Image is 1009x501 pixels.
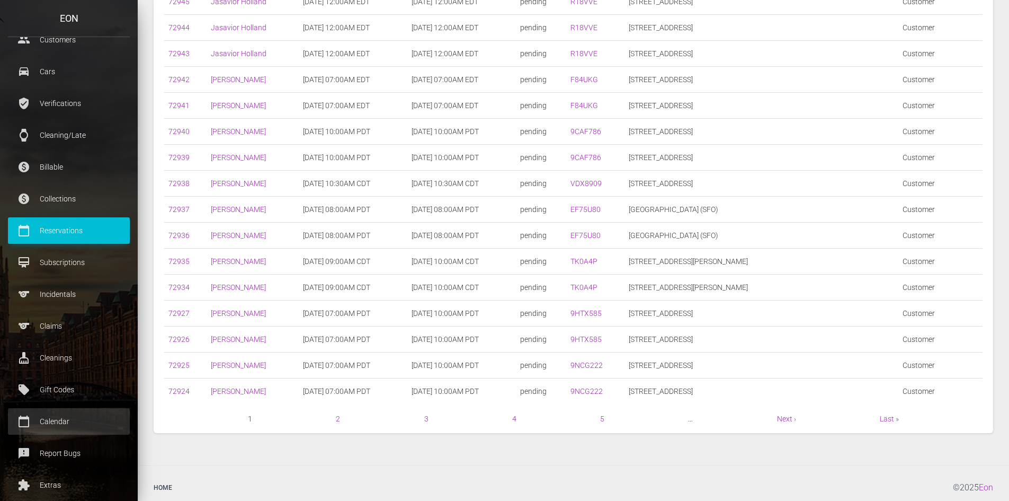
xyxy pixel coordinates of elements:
[624,197,898,223] td: [GEOGRAPHIC_DATA] (SFO)
[516,145,566,171] td: pending
[211,153,266,162] a: [PERSON_NAME]
[211,205,266,214] a: [PERSON_NAME]
[211,179,266,188] a: [PERSON_NAME]
[16,350,122,366] p: Cleanings
[8,122,130,148] a: watch Cleaning/Late
[898,223,983,249] td: Customer
[168,387,190,395] a: 72924
[299,301,407,327] td: [DATE] 07:00AM PDT
[16,286,122,302] p: Incidentals
[168,127,190,136] a: 72940
[407,93,516,119] td: [DATE] 07:00AM EDT
[516,249,566,275] td: pending
[979,482,993,493] a: Eon
[8,408,130,435] a: calendar_today Calendar
[407,41,516,67] td: [DATE] 12:00AM EDT
[880,415,899,423] a: Last »
[516,353,566,379] td: pending
[624,171,898,197] td: [STREET_ADDRESS]
[898,353,983,379] td: Customer
[16,414,122,429] p: Calendar
[516,327,566,353] td: pending
[8,217,130,244] a: calendar_today Reservations
[211,23,266,32] a: Jasavior Holland
[407,119,516,145] td: [DATE] 10:00AM PDT
[168,101,190,110] a: 72941
[16,32,122,48] p: Customers
[516,275,566,301] td: pending
[512,415,516,423] a: 4
[168,257,190,266] a: 72935
[570,335,602,344] a: 9HTX585
[624,15,898,41] td: [STREET_ADDRESS]
[688,412,693,425] span: …
[16,95,122,111] p: Verifications
[624,275,898,301] td: [STREET_ADDRESS][PERSON_NAME]
[424,415,428,423] a: 3
[570,179,602,188] a: VDX8909
[299,119,407,145] td: [DATE] 10:00AM PDT
[336,415,340,423] a: 2
[168,205,190,214] a: 72937
[16,127,122,143] p: Cleaning/Late
[299,145,407,171] td: [DATE] 10:00AM PDT
[16,382,122,398] p: Gift Codes
[516,223,566,249] td: pending
[516,67,566,93] td: pending
[516,93,566,119] td: pending
[16,159,122,175] p: Billable
[8,472,130,498] a: extension Extras
[898,249,983,275] td: Customer
[168,23,190,32] a: 72944
[570,205,601,214] a: EF75U80
[624,67,898,93] td: [STREET_ADDRESS]
[516,15,566,41] td: pending
[299,197,407,223] td: [DATE] 08:00AM PDT
[8,281,130,307] a: sports Incidentals
[407,15,516,41] td: [DATE] 12:00AM EDT
[407,327,516,353] td: [DATE] 10:00AM PDT
[8,90,130,117] a: verified_user Verifications
[407,67,516,93] td: [DATE] 07:00AM EDT
[898,171,983,197] td: Customer
[168,309,190,318] a: 72927
[624,301,898,327] td: [STREET_ADDRESS]
[8,345,130,371] a: cleaning_services Cleanings
[570,75,598,84] a: F84UKG
[168,153,190,162] a: 72939
[898,93,983,119] td: Customer
[407,223,516,249] td: [DATE] 08:00AM PDT
[8,376,130,403] a: local_offer Gift Codes
[8,440,130,467] a: feedback Report Bugs
[16,223,122,239] p: Reservations
[211,101,266,110] a: [PERSON_NAME]
[407,301,516,327] td: [DATE] 10:00AM PDT
[407,249,516,275] td: [DATE] 10:00AM CDT
[624,249,898,275] td: [STREET_ADDRESS][PERSON_NAME]
[777,415,796,423] a: Next ›
[299,275,407,301] td: [DATE] 09:00AM CDT
[8,58,130,85] a: drive_eta Cars
[16,191,122,207] p: Collections
[516,197,566,223] td: pending
[898,15,983,41] td: Customer
[248,412,252,425] span: 1
[624,145,898,171] td: [STREET_ADDRESS]
[8,186,130,212] a: paid Collections
[898,197,983,223] td: Customer
[407,171,516,197] td: [DATE] 10:30AM CDT
[299,379,407,405] td: [DATE] 07:00AM PDT
[8,249,130,276] a: card_membership Subscriptions
[516,41,566,67] td: pending
[299,15,407,41] td: [DATE] 12:00AM EDT
[299,41,407,67] td: [DATE] 12:00AM EDT
[570,49,597,58] a: R18VVE
[570,23,597,32] a: R18VVE
[299,223,407,249] td: [DATE] 08:00AM PDT
[168,231,190,240] a: 72936
[898,327,983,353] td: Customer
[570,283,597,292] a: TK0A4P
[211,335,266,344] a: [PERSON_NAME]
[570,231,601,240] a: EF75U80
[624,41,898,67] td: [STREET_ADDRESS]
